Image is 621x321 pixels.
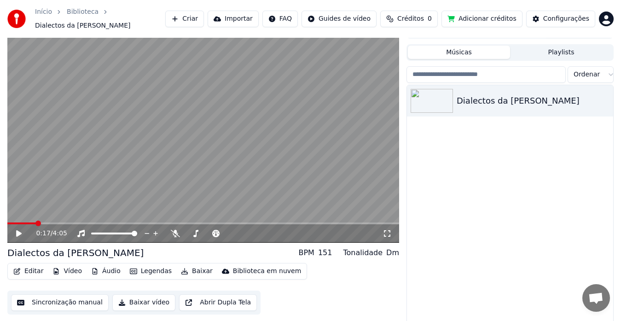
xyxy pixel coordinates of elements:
button: Músicas [408,46,510,59]
button: Editar [10,265,47,278]
nav: breadcrumb [35,7,165,30]
div: / [36,229,58,238]
div: Tonalidade [343,247,383,258]
button: Vídeo [49,265,86,278]
button: Créditos0 [380,11,438,27]
div: Dm [386,247,399,258]
a: Biblioteca [67,7,99,17]
span: Ordenar [574,70,600,79]
button: Criar [165,11,204,27]
a: Início [35,7,52,17]
div: Configurações [543,14,589,23]
div: Dialectos da [PERSON_NAME] [457,94,609,107]
button: Sincronização manual [11,294,109,311]
span: Dialectos da [PERSON_NAME] [35,21,130,30]
div: BPM [298,247,314,258]
button: Legendas [126,265,175,278]
button: Baixar [177,265,216,278]
button: FAQ [262,11,298,27]
span: 0 [428,14,432,23]
span: Créditos [397,14,424,23]
div: Biblioteca em nuvem [233,267,302,276]
span: 4:05 [53,229,67,238]
button: Playlists [510,46,612,59]
img: youka [7,10,26,28]
div: 151 [318,247,332,258]
button: Importar [208,11,259,27]
div: Conversa aberta [582,284,610,312]
button: Adicionar créditos [441,11,522,27]
span: 0:17 [36,229,50,238]
button: Guides de vídeo [302,11,377,27]
div: Dialectos da [PERSON_NAME] [7,246,144,259]
button: Abrir Dupla Tela [179,294,257,311]
button: Configurações [526,11,595,27]
button: Baixar vídeo [112,294,175,311]
button: Áudio [87,265,124,278]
